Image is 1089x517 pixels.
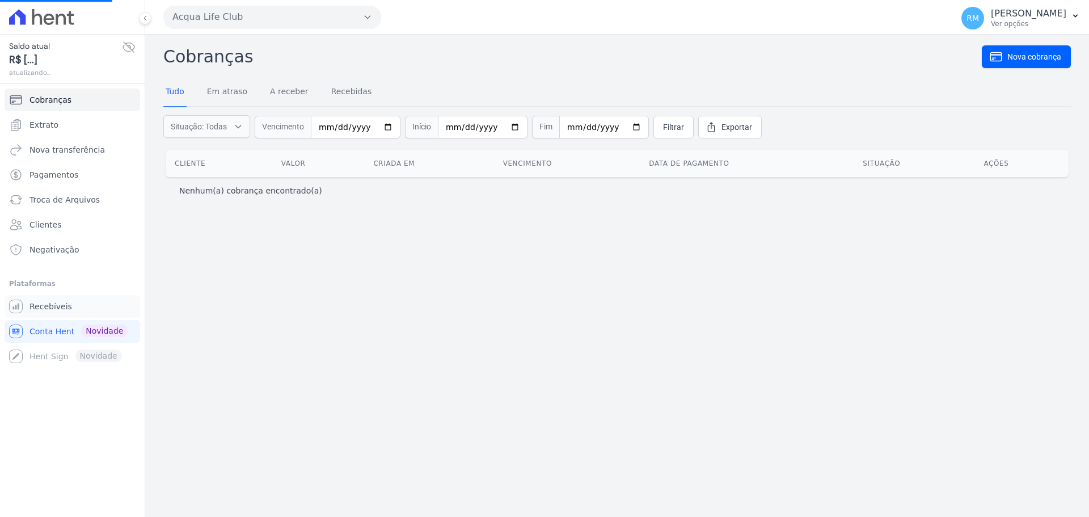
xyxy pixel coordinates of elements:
[205,78,250,107] a: Em atraso
[171,121,227,132] span: Situação: Todas
[9,40,122,52] span: Saldo atual
[974,150,1069,177] th: Ações
[952,2,1089,34] button: RM [PERSON_NAME] Ver opções
[5,213,140,236] a: Clientes
[255,116,311,138] span: Vencimento
[163,78,187,107] a: Tudo
[166,150,272,177] th: Cliente
[5,89,140,111] a: Cobranças
[5,163,140,186] a: Pagamentos
[29,219,61,230] span: Clientes
[653,116,694,138] a: Filtrar
[982,45,1071,68] a: Nova cobrança
[405,116,438,138] span: Início
[532,116,559,138] span: Fim
[494,150,640,177] th: Vencimento
[81,325,128,337] span: Novidade
[163,44,982,69] h2: Cobranças
[991,8,1066,19] p: [PERSON_NAME]
[5,138,140,161] a: Nova transferência
[854,150,974,177] th: Situação
[29,194,100,205] span: Troca de Arquivos
[9,52,122,68] span: R$ [...]
[29,144,105,155] span: Nova transferência
[163,115,250,138] button: Situação: Todas
[5,295,140,318] a: Recebíveis
[5,320,140,343] a: Conta Hent Novidade
[364,150,493,177] th: Criada em
[29,119,58,131] span: Extrato
[663,121,684,133] span: Filtrar
[1007,51,1061,62] span: Nova cobrança
[5,114,140,136] a: Extrato
[5,238,140,261] a: Negativação
[329,78,374,107] a: Recebidas
[966,14,979,22] span: RM
[272,150,365,177] th: Valor
[9,277,136,291] div: Plataformas
[9,68,122,78] span: atualizando...
[29,326,74,337] span: Conta Hent
[163,6,381,28] button: Acqua Life Club
[29,94,71,106] span: Cobranças
[29,169,78,180] span: Pagamentos
[29,244,79,255] span: Negativação
[9,89,136,368] nav: Sidebar
[29,301,72,312] span: Recebíveis
[179,185,322,196] p: Nenhum(a) cobrança encontrado(a)
[721,121,752,133] span: Exportar
[991,19,1066,28] p: Ver opções
[640,150,854,177] th: Data de pagamento
[5,188,140,211] a: Troca de Arquivos
[268,78,311,107] a: A receber
[698,116,762,138] a: Exportar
